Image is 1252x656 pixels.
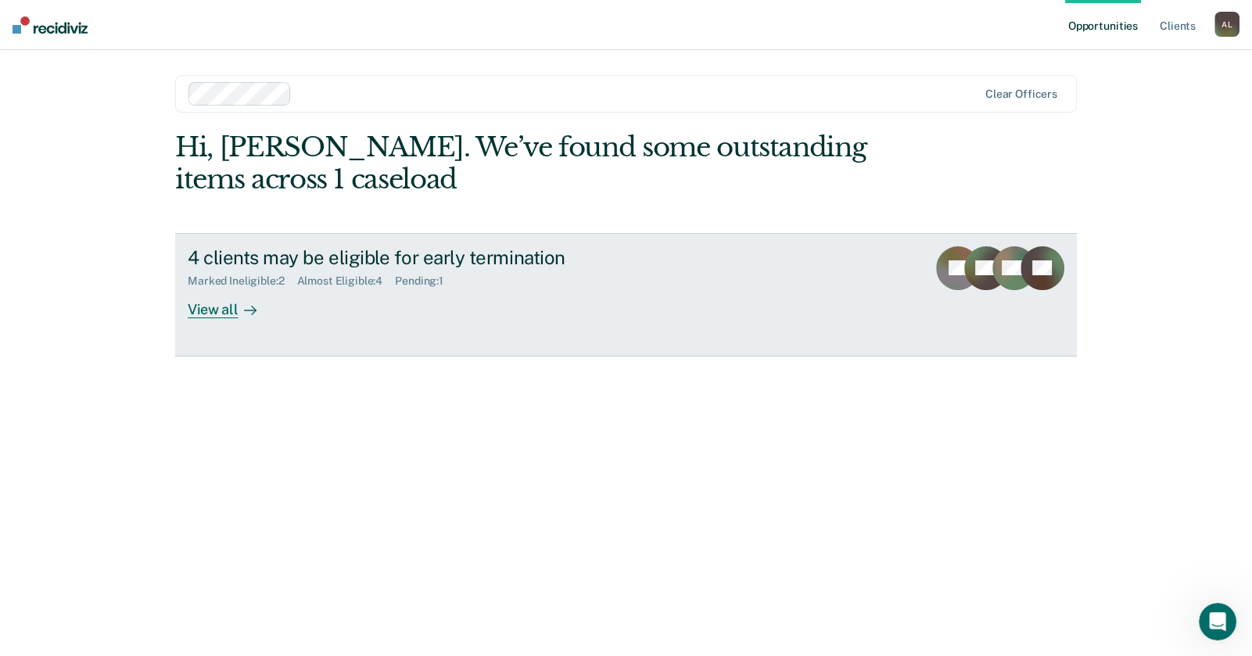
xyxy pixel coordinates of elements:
[175,131,896,195] div: Hi, [PERSON_NAME]. We’ve found some outstanding items across 1 caseload
[1214,12,1239,37] div: A L
[13,16,88,34] img: Recidiviz
[985,88,1057,101] div: Clear officers
[297,274,396,288] div: Almost Eligible : 4
[188,246,737,269] div: 4 clients may be eligible for early termination
[188,288,275,318] div: View all
[188,274,296,288] div: Marked Ineligible : 2
[1214,12,1239,37] button: AL
[1199,603,1236,640] iframe: Intercom live chat
[175,233,1077,357] a: 4 clients may be eligible for early terminationMarked Ineligible:2Almost Eligible:4Pending:1View all
[395,274,456,288] div: Pending : 1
